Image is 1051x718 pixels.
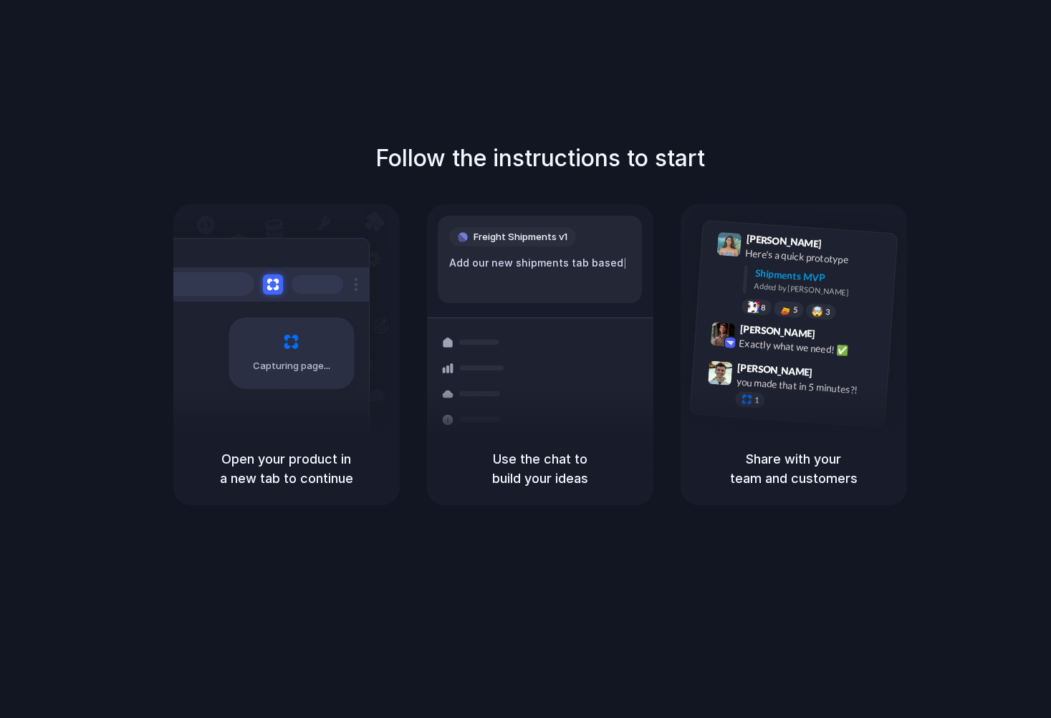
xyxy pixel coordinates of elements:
[698,449,890,488] h5: Share with your team and customers
[736,374,879,398] div: you made that in 5 minutes?!
[811,306,823,317] div: 🤯
[746,231,822,252] span: [PERSON_NAME]
[739,321,815,342] span: [PERSON_NAME]
[623,257,627,269] span: |
[474,230,567,244] span: Freight Shipments v1
[744,246,888,270] div: Here's a quick prototype
[825,308,830,316] span: 3
[817,366,846,383] span: 9:47 AM
[449,255,630,271] div: Add our new shipments tab based
[191,449,383,488] h5: Open your product in a new tab to continue
[444,449,636,488] h5: Use the chat to build your ideas
[760,303,765,311] span: 8
[792,306,797,314] span: 5
[754,396,759,404] span: 1
[819,327,848,345] span: 9:42 AM
[754,280,886,301] div: Added by [PERSON_NAME]
[754,266,887,289] div: Shipments MVP
[253,359,332,373] span: Capturing page
[739,335,882,360] div: Exactly what we need! ✅
[375,141,705,176] h1: Follow the instructions to start
[736,359,812,380] span: [PERSON_NAME]
[825,238,855,255] span: 9:41 AM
